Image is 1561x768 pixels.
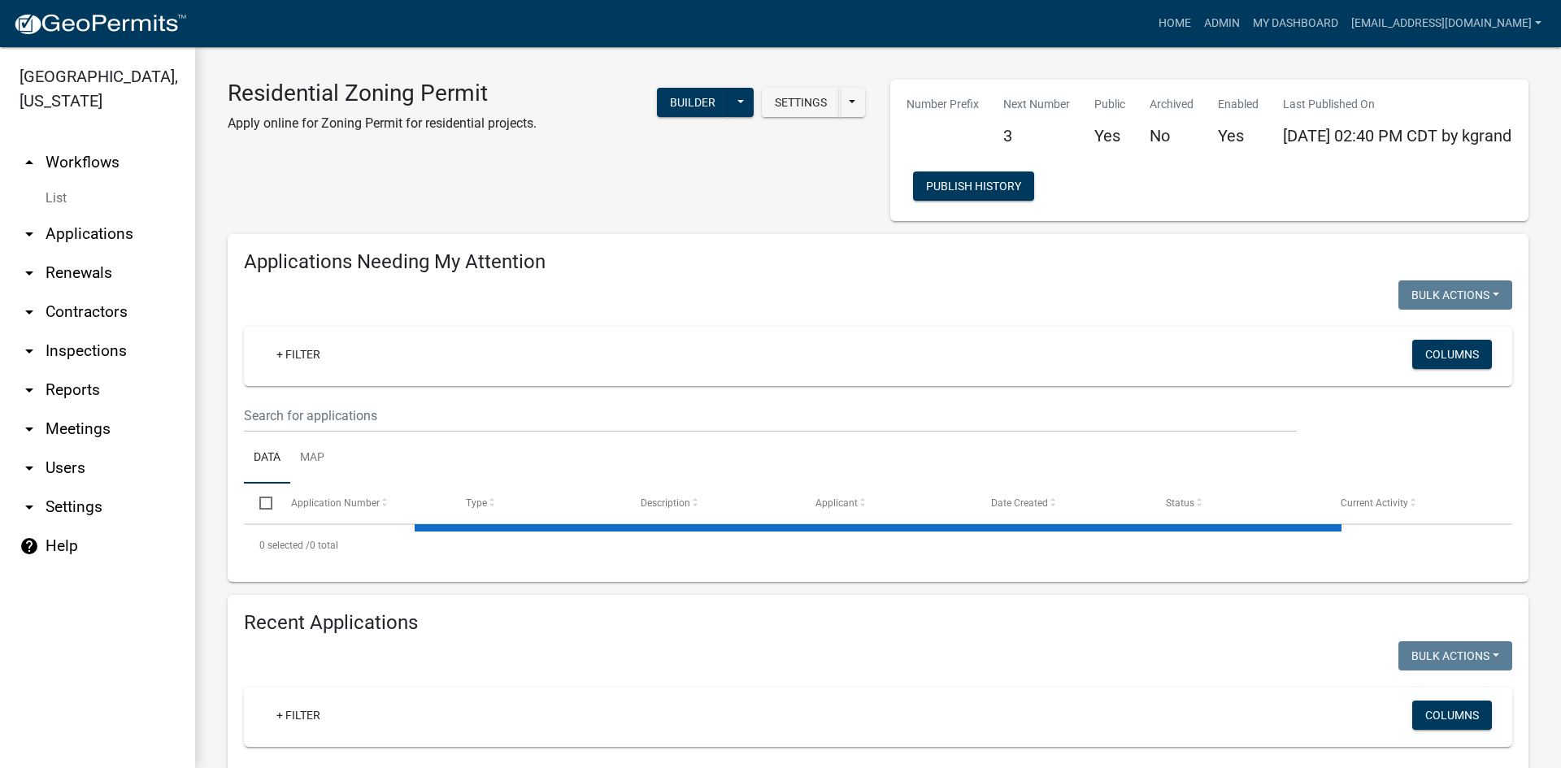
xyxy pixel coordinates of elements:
p: Next Number [1003,96,1070,113]
p: Public [1094,96,1125,113]
h4: Applications Needing My Attention [244,250,1512,274]
span: Applicant [815,497,858,509]
i: arrow_drop_down [20,497,39,517]
span: Description [641,497,690,509]
h4: Recent Applications [244,611,1512,635]
p: Apply online for Zoning Permit for residential projects. [228,114,537,133]
p: Number Prefix [907,96,979,113]
datatable-header-cell: Current Activity [1325,484,1500,523]
a: + Filter [263,340,333,369]
datatable-header-cell: Date Created [975,484,1150,523]
button: Columns [1412,340,1492,369]
h5: Yes [1094,126,1125,145]
wm-modal-confirm: Workflow Publish History [913,181,1034,194]
p: Last Published On [1283,96,1511,113]
datatable-header-cell: Select [244,484,275,523]
i: arrow_drop_down [20,224,39,244]
span: Type [466,497,487,509]
datatable-header-cell: Description [625,484,800,523]
button: Settings [762,88,840,117]
a: Data [244,432,290,484]
input: Search for applications [244,399,1297,432]
i: arrow_drop_up [20,153,39,172]
a: [EMAIL_ADDRESS][DOMAIN_NAME] [1345,8,1548,39]
span: [DATE] 02:40 PM CDT by kgrand [1283,126,1511,145]
a: Map [290,432,334,484]
span: Status [1166,497,1194,509]
i: help [20,536,39,556]
span: Current Activity [1341,497,1408,509]
datatable-header-cell: Applicant [800,484,975,523]
h5: Yes [1218,126,1259,145]
span: Date Created [991,497,1048,509]
button: Bulk Actions [1398,280,1512,310]
a: Home [1152,8,1198,39]
button: Bulk Actions [1398,641,1512,670]
span: Application Number [291,497,380,509]
a: Admin [1198,8,1246,39]
i: arrow_drop_down [20,302,39,322]
button: Publish History [913,171,1034,201]
i: arrow_drop_down [20,380,39,400]
button: Builder [657,88,728,117]
p: Enabled [1218,96,1259,113]
i: arrow_drop_down [20,458,39,478]
h5: 3 [1003,126,1070,145]
h5: No [1150,126,1194,145]
datatable-header-cell: Type [450,484,625,523]
i: arrow_drop_down [20,263,39,283]
a: + Filter [263,701,333,730]
datatable-header-cell: Status [1150,484,1325,523]
span: 0 selected / [259,540,310,551]
i: arrow_drop_down [20,341,39,361]
h3: Residential Zoning Permit [228,80,537,107]
a: My Dashboard [1246,8,1345,39]
button: Columns [1412,701,1492,730]
datatable-header-cell: Application Number [275,484,450,523]
p: Archived [1150,96,1194,113]
div: 0 total [244,525,1512,566]
i: arrow_drop_down [20,419,39,439]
